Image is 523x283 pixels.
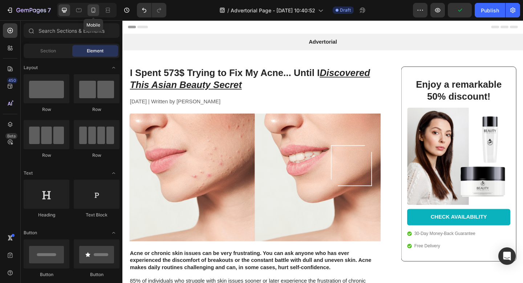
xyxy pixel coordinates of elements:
span: Toggle open [108,62,119,73]
span: Advertorial Page - [DATE] 10:40:52 [231,7,315,14]
span: Toggle open [108,167,119,179]
img: gempages_581820251721695971-b5a8b7a0-f810-40df-abd2-b94042f843e7.png [7,101,281,240]
span: Element [87,48,104,54]
span: / [227,7,229,14]
div: Rich Text Editor. Editing area: main [7,84,281,93]
a: CHECK AVAILABILITY [310,205,422,223]
button: Publish [475,3,505,17]
div: Row [24,106,69,113]
p: [DATE] | Written by [PERSON_NAME] [8,85,280,92]
iframe: Design area [122,20,523,283]
p: 7 [48,6,51,15]
span: Button [24,230,37,236]
p: Free Delivery [317,242,384,249]
span: Draft [340,7,351,13]
div: Publish [481,7,499,14]
strong: Acne or chronic skin issues can be very frustrating. You can ask anyone who has ever experienced ... [8,250,271,272]
p: Advertorial [1,20,435,28]
p: I Spent 573$ Trying to Fix My Acne... Until I [8,51,280,77]
div: Row [74,106,119,113]
p: 30-Day Money-Back Guarantee [317,228,384,236]
img: gempages_581820251721695971-b956151d-f2f9-4cc4-9053-760291ae08da.png [310,95,422,201]
span: Toggle open [108,227,119,239]
input: Search Sections & Elements [24,23,119,38]
div: CHECK AVAILABILITY [335,210,397,218]
div: Text Block [74,212,119,218]
div: Button [74,271,119,278]
div: Beta [5,133,17,139]
h2: Enjoy a remarkable 50% discount! [317,63,415,91]
span: Section [40,48,56,54]
div: Button [24,271,69,278]
div: 450 [7,77,17,83]
div: Row [24,152,69,159]
span: Text [24,170,33,176]
div: Open Intercom Messenger [498,247,516,265]
div: Heading [24,212,69,218]
button: 7 [3,3,54,17]
span: Layout [24,64,38,71]
div: Row [74,152,119,159]
div: Undo/Redo [137,3,166,17]
h1: Rich Text Editor. Editing area: main [7,50,281,78]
